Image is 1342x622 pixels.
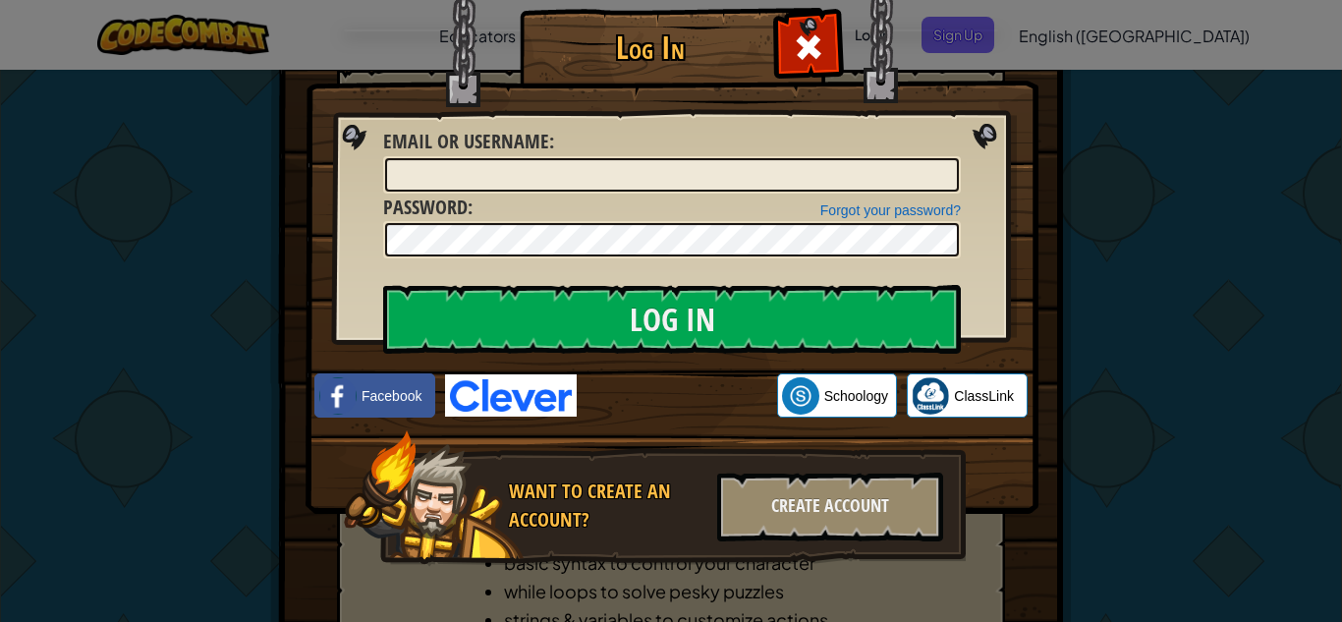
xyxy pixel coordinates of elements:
h1: Log In [525,30,775,65]
div: Want to create an account? [509,478,705,534]
span: ClassLink [954,386,1014,406]
iframe: Sign in with Google Button [577,374,777,418]
span: Facebook [362,386,421,406]
label: : [383,128,554,156]
img: schoology.png [782,377,819,415]
span: Email or Username [383,128,549,154]
img: clever-logo-blue.png [445,374,577,417]
span: Password [383,194,468,220]
label: : [383,194,473,222]
img: facebook_small.png [319,377,357,415]
a: Forgot your password? [820,202,961,218]
img: classlink-logo-small.png [912,377,949,415]
input: Log In [383,285,961,354]
span: Schoology [824,386,888,406]
div: Create Account [717,473,943,541]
